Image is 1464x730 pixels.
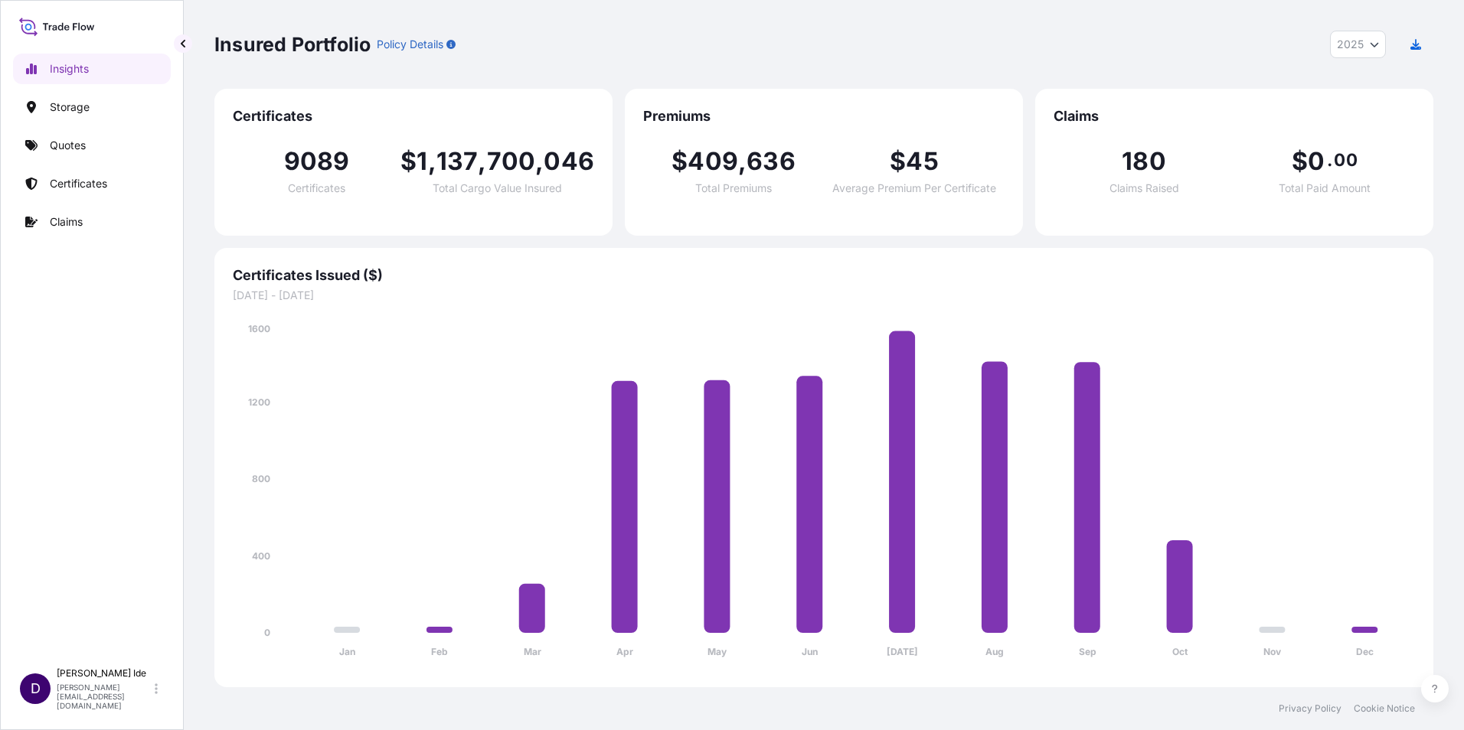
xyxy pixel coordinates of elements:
[417,149,427,174] span: 1
[1172,646,1188,657] tspan: Oct
[50,214,83,230] p: Claims
[802,646,818,657] tspan: Jun
[288,183,345,194] span: Certificates
[1279,183,1371,194] span: Total Paid Amount
[478,149,486,174] span: ,
[985,646,1004,657] tspan: Aug
[887,646,918,657] tspan: [DATE]
[672,149,688,174] span: $
[688,149,738,174] span: 409
[248,396,270,408] tspan: 1200
[1279,702,1341,715] a: Privacy Policy
[233,107,594,125] span: Certificates
[832,183,996,194] span: Average Premium Per Certificate
[616,646,633,657] tspan: Apr
[1337,37,1364,52] span: 2025
[1354,702,1415,715] a: Cookie Notice
[31,681,41,696] span: D
[339,646,355,657] tspan: Jan
[1334,154,1357,166] span: 00
[252,473,270,484] tspan: 800
[535,149,544,174] span: ,
[13,168,171,199] a: Certificates
[428,149,436,174] span: ,
[13,92,171,122] a: Storage
[431,646,448,657] tspan: Feb
[1327,154,1332,166] span: .
[1356,646,1374,657] tspan: Dec
[747,149,796,174] span: 636
[377,37,443,52] p: Policy Details
[233,266,1415,285] span: Certificates Issued ($)
[50,99,90,115] p: Storage
[1122,149,1166,174] span: 180
[433,183,562,194] span: Total Cargo Value Insured
[1308,149,1325,174] span: 0
[1079,646,1096,657] tspan: Sep
[695,183,772,194] span: Total Premiums
[248,323,270,334] tspan: 1600
[13,207,171,237] a: Claims
[50,138,86,153] p: Quotes
[1292,149,1308,174] span: $
[487,149,536,174] span: 700
[400,149,417,174] span: $
[1263,646,1282,657] tspan: Nov
[284,149,350,174] span: 9089
[13,54,171,84] a: Insights
[524,646,541,657] tspan: Mar
[544,149,594,174] span: 046
[57,667,152,679] p: [PERSON_NAME] Ide
[738,149,747,174] span: ,
[252,550,270,562] tspan: 400
[57,683,152,710] p: [PERSON_NAME][EMAIL_ADDRESS][DOMAIN_NAME]
[50,61,89,77] p: Insights
[643,107,1005,125] span: Premiums
[233,288,1415,303] span: [DATE] - [DATE]
[214,32,371,57] p: Insured Portfolio
[1330,31,1386,58] button: Year Selector
[50,176,107,191] p: Certificates
[436,149,479,174] span: 137
[1109,183,1179,194] span: Claims Raised
[264,627,270,638] tspan: 0
[13,130,171,161] a: Quotes
[906,149,938,174] span: 45
[1054,107,1415,125] span: Claims
[890,149,906,174] span: $
[707,646,727,657] tspan: May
